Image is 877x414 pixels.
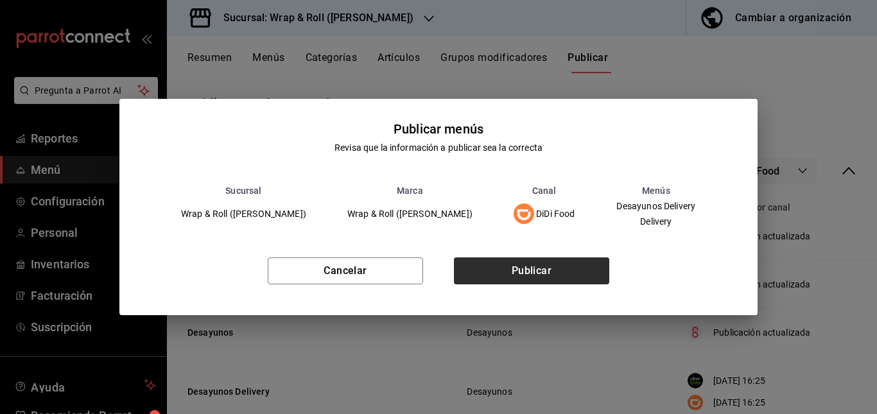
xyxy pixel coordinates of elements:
[161,185,327,196] th: Sucursal
[161,196,327,232] td: Wrap & Roll ([PERSON_NAME])
[493,185,596,196] th: Canal
[327,196,493,232] td: Wrap & Roll ([PERSON_NAME])
[327,185,493,196] th: Marca
[616,202,695,211] span: Desayunos Delivery
[268,257,423,284] button: Cancelar
[334,141,543,155] div: Revisa que la información a publicar sea la correcta
[514,203,575,224] div: DiDi Food
[454,257,609,284] button: Publicar
[595,185,716,196] th: Menús
[394,119,483,139] div: Publicar menús
[616,217,695,226] span: Delivery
